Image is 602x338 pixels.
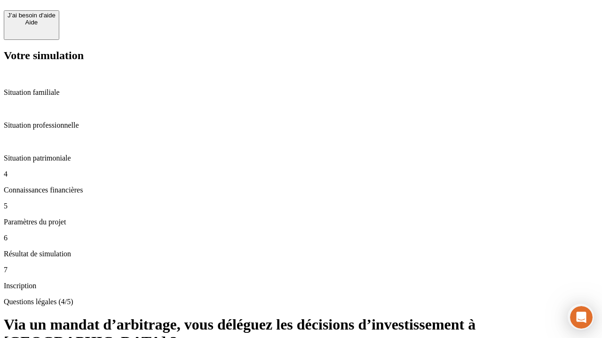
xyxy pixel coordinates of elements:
p: Situation familiale [4,88,598,97]
p: Résultat de simulation [4,250,598,258]
p: Paramètres du projet [4,218,598,226]
p: Situation professionnelle [4,121,598,130]
p: Situation patrimoniale [4,154,598,162]
p: 5 [4,202,598,210]
p: 6 [4,234,598,242]
p: 4 [4,170,598,178]
p: Questions légales (4/5) [4,298,598,306]
p: 7 [4,266,598,274]
p: Connaissances financières [4,186,598,194]
p: Inscription [4,282,598,290]
iframe: Intercom live chat discovery launcher [568,304,594,330]
h2: Votre simulation [4,49,598,62]
div: Aide [8,19,55,26]
div: J’ai besoin d'aide [8,12,55,19]
button: J’ai besoin d'aideAide [4,10,59,40]
iframe: Intercom live chat [570,306,593,329]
